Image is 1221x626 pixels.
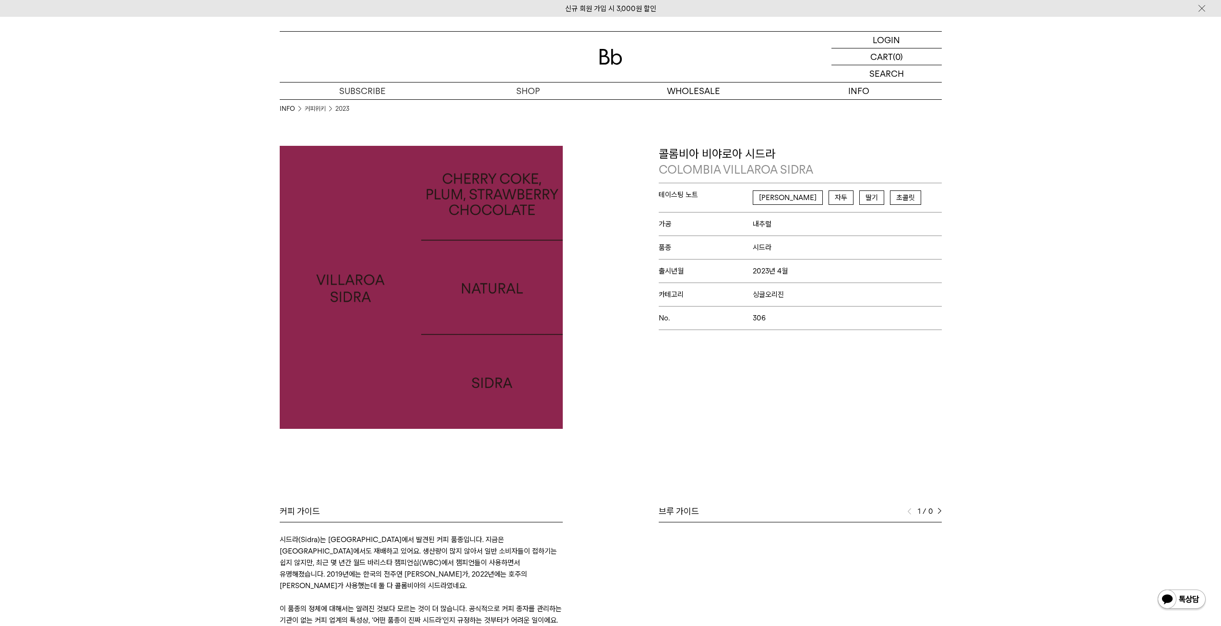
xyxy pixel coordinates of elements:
img: 카카오톡 채널 1:1 채팅 버튼 [1157,589,1207,612]
span: [PERSON_NAME] [753,190,823,205]
p: INFO [776,83,942,99]
p: SEARCH [869,65,904,82]
li: INFO [280,104,305,114]
span: 테이스팅 노트 [659,190,753,199]
span: 품종 [659,243,753,252]
span: 싱글오리진 [753,290,784,299]
p: 시드라(Sidra)는 [GEOGRAPHIC_DATA]에서 발견된 커피 품종입니다. 지금은 [GEOGRAPHIC_DATA]에서도 재배하고 있어요. 생산량이 많지 않아서 일반 소... [280,534,563,591]
p: WHOLESALE [611,83,776,99]
span: 306 [753,314,766,322]
span: 내추럴 [753,220,771,228]
a: SHOP [445,83,611,99]
p: 콜롬비아 비야로아 시드라 [659,146,942,178]
span: 출시년월 [659,267,753,275]
a: SUBSCRIBE [280,83,445,99]
span: 자두 [829,190,854,205]
span: 1 [916,506,921,517]
span: 시드라 [753,243,771,252]
span: No. [659,314,753,322]
p: (0) [893,48,903,65]
p: CART [870,48,893,65]
span: 카테고리 [659,290,753,299]
a: CART (0) [831,48,942,65]
img: 로고 [599,49,622,65]
span: 가공 [659,220,753,228]
p: LOGIN [873,32,900,48]
a: 신규 회원 가입 시 3,000원 할인 [565,4,656,13]
span: 딸기 [859,190,884,205]
img: 콜롬비아 비야로아 시드라COLOMBIA VILLAROA SIDRA [280,146,563,429]
span: / [923,506,926,517]
span: 0 [928,506,933,517]
span: 초콜릿 [890,190,921,205]
a: 2023 [335,104,349,114]
div: 브루 가이드 [659,506,942,517]
p: COLOMBIA VILLAROA SIDRA [659,162,942,178]
a: LOGIN [831,32,942,48]
a: 커피위키 [305,104,326,114]
div: 커피 가이드 [280,506,563,517]
span: 2023년 4월 [753,267,788,275]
